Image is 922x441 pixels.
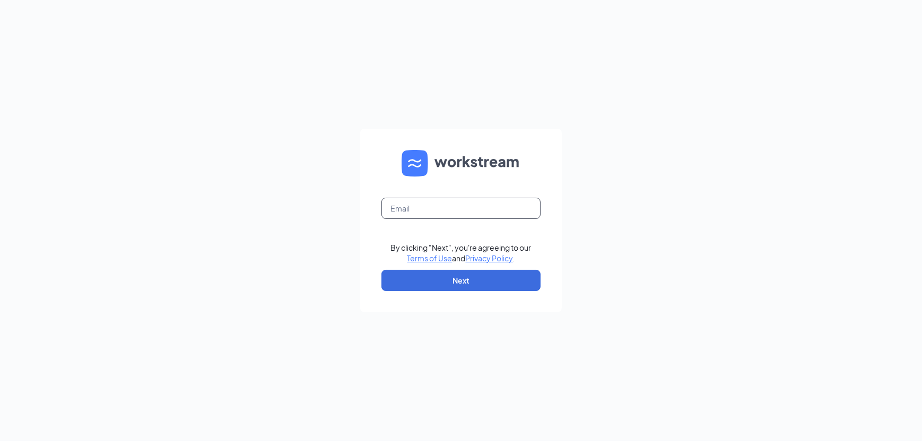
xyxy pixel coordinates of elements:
[466,253,513,263] a: Privacy Policy
[381,198,541,219] input: Email
[402,150,520,177] img: WS logo and Workstream text
[391,242,532,263] div: By clicking "Next", you're agreeing to our and .
[407,253,453,263] a: Terms of Use
[381,270,541,291] button: Next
